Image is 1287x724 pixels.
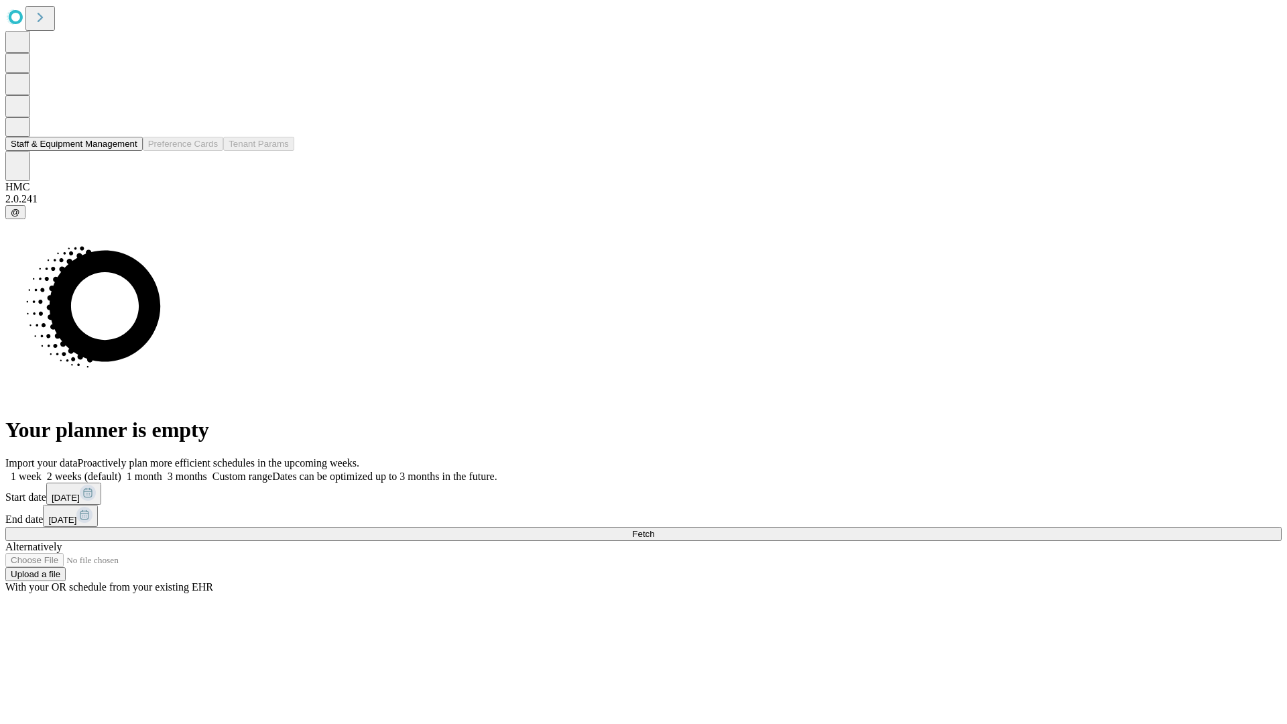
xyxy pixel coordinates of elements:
span: [DATE] [48,515,76,525]
button: Preference Cards [143,137,223,151]
span: 3 months [168,471,207,482]
div: HMC [5,181,1282,193]
button: Fetch [5,527,1282,541]
button: @ [5,205,25,219]
span: Import your data [5,457,78,469]
button: Tenant Params [223,137,294,151]
div: End date [5,505,1282,527]
span: Alternatively [5,541,62,552]
span: 1 month [127,471,162,482]
span: Custom range [212,471,272,482]
button: Upload a file [5,567,66,581]
button: Staff & Equipment Management [5,137,143,151]
span: 2 weeks (default) [47,471,121,482]
span: Dates can be optimized up to 3 months in the future. [272,471,497,482]
span: [DATE] [52,493,80,503]
button: [DATE] [43,505,98,527]
button: [DATE] [46,483,101,505]
span: Fetch [632,529,654,539]
span: 1 week [11,471,42,482]
div: 2.0.241 [5,193,1282,205]
span: With your OR schedule from your existing EHR [5,581,213,593]
span: Proactively plan more efficient schedules in the upcoming weeks. [78,457,359,469]
span: @ [11,207,20,217]
div: Start date [5,483,1282,505]
h1: Your planner is empty [5,418,1282,442]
